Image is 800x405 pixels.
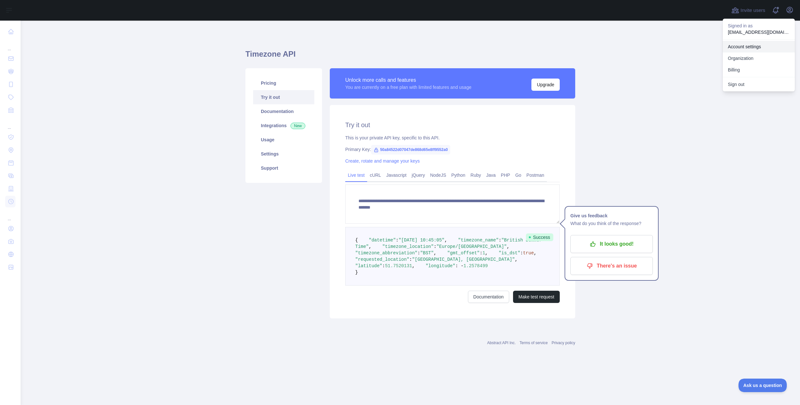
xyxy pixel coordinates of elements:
[253,104,314,118] a: Documentation
[345,120,560,129] h2: Try it out
[524,170,547,180] a: Postman
[487,341,516,345] a: Abstract API Inc.
[384,170,409,180] a: Javascript
[513,170,524,180] a: Go
[425,263,455,268] span: "longitude"
[434,244,436,249] span: :
[515,257,518,262] span: ,
[290,123,305,129] span: New
[412,263,414,268] span: ,
[398,238,444,243] span: "[DATE] 10:45:05"
[371,145,450,155] span: 50a84522d07047de868d65e8ff9552a0
[345,84,471,90] div: You are currently on a free plan with limited features and usage
[253,161,314,175] a: Support
[355,263,382,268] span: "latitude"
[519,341,548,345] a: Terms of service
[345,135,560,141] div: This is your private API key, specific to this API.
[458,238,499,243] span: "timezone_name"
[345,170,367,180] a: Live test
[409,257,412,262] span: :
[5,39,15,52] div: ...
[728,29,790,35] p: [EMAIL_ADDRESS][DOMAIN_NAME]
[507,244,510,249] span: ,
[367,170,384,180] a: cURL
[570,212,653,220] h1: Give us feedback
[355,238,358,243] span: {
[5,117,15,130] div: ...
[498,170,513,180] a: PHP
[723,52,795,64] a: Organization
[420,250,434,256] span: "BST"
[728,23,790,29] p: Signed in as
[253,133,314,147] a: Usage
[385,263,412,268] span: 51.7520131
[345,76,471,84] div: Unlock more calls and features
[480,250,482,256] span: :
[738,379,787,392] iframe: Toggle Customer Support
[355,257,409,262] span: "requested_location"
[345,146,560,153] div: Primary Key:
[730,5,767,15] button: Invite users
[253,90,314,104] a: Try it out
[382,244,434,249] span: "timezone_location"
[455,263,463,268] span: : -
[444,238,447,243] span: ,
[513,291,560,303] button: Make test request
[484,170,499,180] a: Java
[485,250,488,256] span: ,
[409,170,427,180] a: jQuery
[463,263,488,268] span: 1.2578499
[482,250,485,256] span: 1
[253,147,314,161] a: Settings
[723,41,795,52] a: Account settings
[396,238,398,243] span: :
[369,238,396,243] span: "datetime"
[434,250,436,256] span: ,
[534,250,537,256] span: ,
[523,250,534,256] span: true
[417,250,420,256] span: :
[468,170,484,180] a: Ruby
[5,209,15,221] div: ...
[723,64,795,76] button: Billing
[526,233,553,241] span: Success
[355,250,417,256] span: "timezone_abbreviation"
[382,263,385,268] span: :
[520,250,523,256] span: :
[449,170,468,180] a: Python
[740,7,765,14] span: Invite users
[552,341,575,345] a: Privacy policy
[570,220,653,227] p: What do you think of the response?
[447,250,480,256] span: "gmt_offset"
[355,270,358,275] span: }
[723,79,795,90] button: Sign out
[253,118,314,133] a: Integrations New
[427,170,449,180] a: NodeJS
[253,76,314,90] a: Pricing
[499,250,520,256] span: "is_dst"
[499,238,501,243] span: :
[412,257,515,262] span: "[GEOGRAPHIC_DATA], [GEOGRAPHIC_DATA]"
[345,158,420,164] a: Create, rotate and manage your keys
[245,49,575,64] h1: Timezone API
[468,291,509,303] a: Documentation
[531,79,560,91] button: Upgrade
[369,244,371,249] span: ,
[436,244,507,249] span: "Europe/[GEOGRAPHIC_DATA]"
